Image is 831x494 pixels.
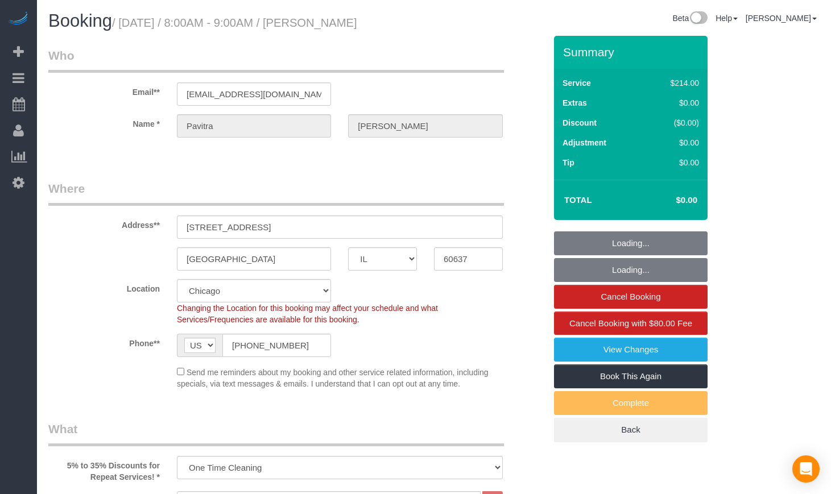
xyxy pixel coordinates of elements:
[554,338,708,362] a: View Changes
[554,418,708,442] a: Back
[792,455,820,483] div: Open Intercom Messenger
[177,114,331,138] input: First Name**
[563,77,591,89] label: Service
[48,421,504,446] legend: What
[646,117,699,128] div: ($0.00)
[563,97,587,109] label: Extras
[642,196,697,205] h4: $0.00
[646,157,699,168] div: $0.00
[7,11,30,27] img: Automaid Logo
[554,312,708,335] a: Cancel Booking with $80.00 Fee
[434,247,503,271] input: Zip Code**
[746,14,817,23] a: [PERSON_NAME]
[554,285,708,309] a: Cancel Booking
[48,180,504,206] legend: Where
[646,97,699,109] div: $0.00
[40,114,168,130] label: Name *
[348,114,502,138] input: Last Name*
[716,14,738,23] a: Help
[48,11,112,31] span: Booking
[672,14,708,23] a: Beta
[689,11,708,26] img: New interface
[646,77,699,89] div: $214.00
[177,304,438,324] span: Changing the Location for this booking may affect your schedule and what Services/Frequencies are...
[563,137,606,148] label: Adjustment
[177,368,489,388] span: Send me reminders about my booking and other service related information, including specials, via...
[554,364,708,388] a: Book This Again
[563,117,597,128] label: Discount
[564,195,592,205] strong: Total
[569,318,692,328] span: Cancel Booking with $80.00 Fee
[48,47,504,73] legend: Who
[40,456,168,483] label: 5% to 35% Discounts for Repeat Services! *
[563,45,702,59] h3: Summary
[563,157,574,168] label: Tip
[40,279,168,294] label: Location
[112,16,357,29] small: / [DATE] / 8:00AM - 9:00AM / [PERSON_NAME]
[646,137,699,148] div: $0.00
